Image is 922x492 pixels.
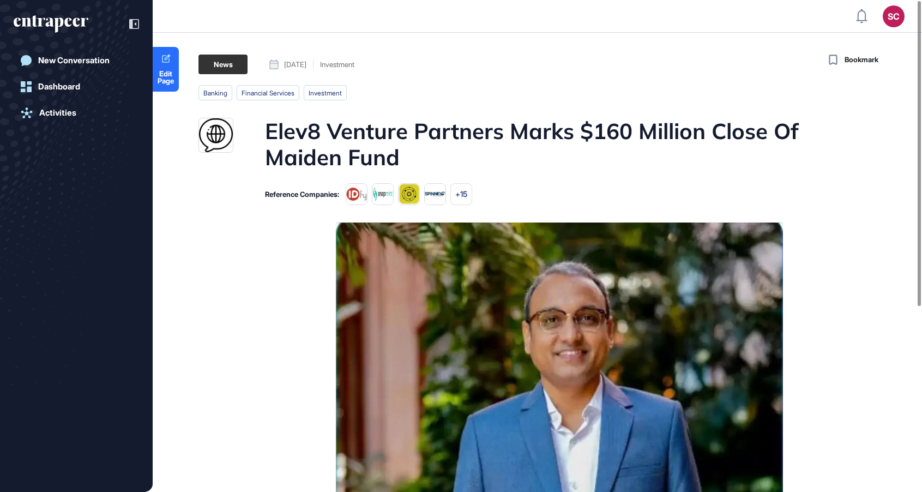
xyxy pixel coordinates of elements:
[198,55,248,74] div: News
[346,183,367,205] img: 65c4c4c2db60845b72712d7c.tmpeyarn6x6
[199,118,233,152] img: economictimes.indiatimes.com
[398,183,420,205] img: 65c23212d343e2a2b36eb6d2.tmpfqk1unml
[14,15,88,33] div: entrapeer-logo
[845,55,878,65] span: Bookmark
[198,85,232,100] li: banking
[38,56,110,65] div: New Conversation
[424,183,446,205] img: 6617c92cc2def4a1f17ba363.tmpxlbmfp34
[450,183,472,205] div: +15
[14,102,139,124] a: Activities
[265,191,339,198] div: Reference Companies:
[372,183,394,205] img: 65b3a33433acb341d2ebcd5e.tmpvvic1ul2
[14,76,139,98] a: Dashboard
[265,118,852,170] h1: Elev8 Venture Partners Marks $160 Million Close Of Maiden Fund
[883,5,905,27] button: SC
[826,52,878,68] button: Bookmark
[14,50,139,71] a: New Conversation
[320,61,354,68] div: Investment
[237,85,299,100] li: financial services
[39,108,76,118] div: Activities
[284,61,306,68] span: [DATE]
[153,70,179,85] span: Edit Page
[304,85,347,100] li: investment
[153,47,179,92] a: Edit Page
[38,82,80,92] div: Dashboard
